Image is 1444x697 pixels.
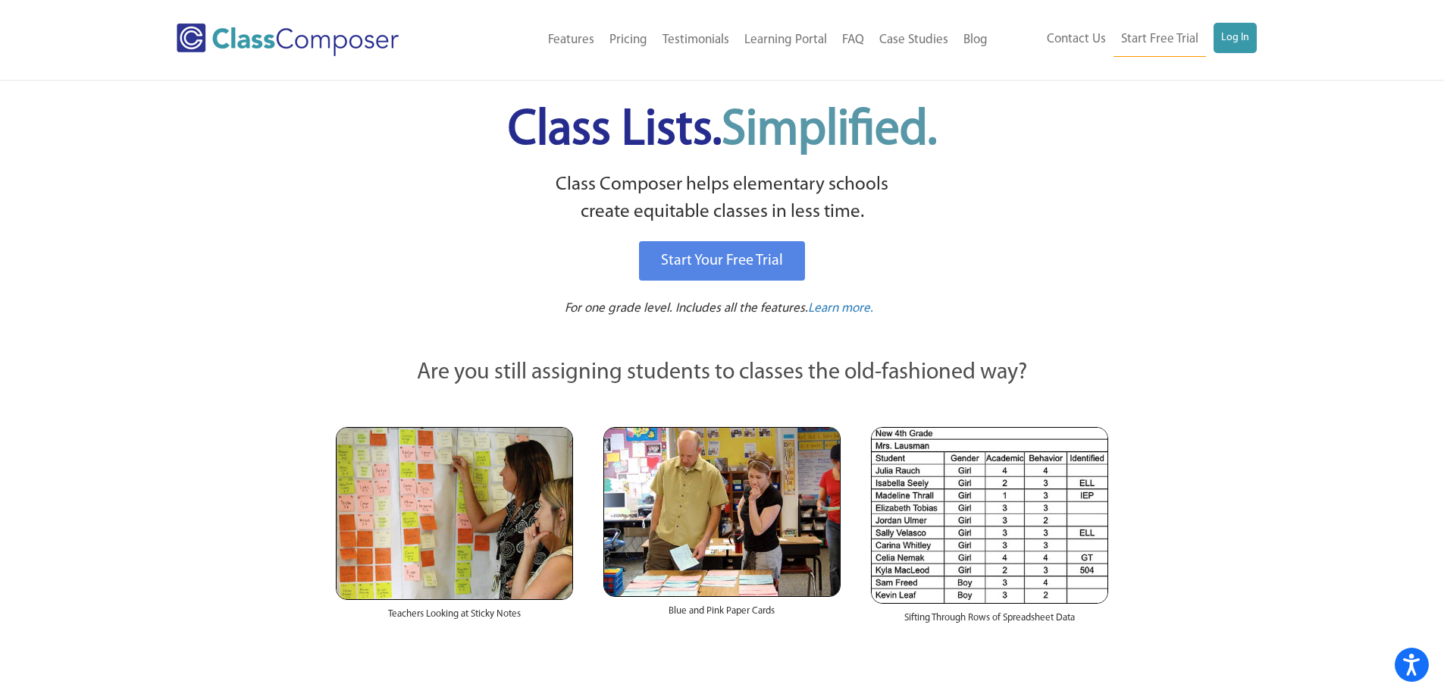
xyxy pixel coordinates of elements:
[722,106,937,155] span: Simplified.
[177,24,399,56] img: Class Composer
[872,24,956,57] a: Case Studies
[336,427,573,600] img: Teachers Looking at Sticky Notes
[336,356,1109,390] p: Are you still assigning students to classes the old-fashioned way?
[540,24,602,57] a: Features
[603,427,841,596] img: Blue and Pink Paper Cards
[871,427,1108,604] img: Spreadsheets
[655,24,737,57] a: Testimonials
[1214,23,1257,53] a: Log In
[808,300,873,319] a: Learn more.
[1039,23,1114,56] a: Contact Us
[737,24,835,57] a: Learning Portal
[808,302,873,315] span: Learn more.
[956,24,995,57] a: Blog
[835,24,872,57] a: FAQ
[995,23,1257,57] nav: Header Menu
[661,253,783,268] span: Start Your Free Trial
[1114,23,1206,57] a: Start Free Trial
[871,604,1108,640] div: Sifting Through Rows of Spreadsheet Data
[334,171,1111,227] p: Class Composer helps elementary schools create equitable classes in less time.
[603,597,841,633] div: Blue and Pink Paper Cards
[336,600,573,636] div: Teachers Looking at Sticky Notes
[639,241,805,281] a: Start Your Free Trial
[461,24,995,57] nav: Header Menu
[508,106,937,155] span: Class Lists.
[565,302,808,315] span: For one grade level. Includes all the features.
[602,24,655,57] a: Pricing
